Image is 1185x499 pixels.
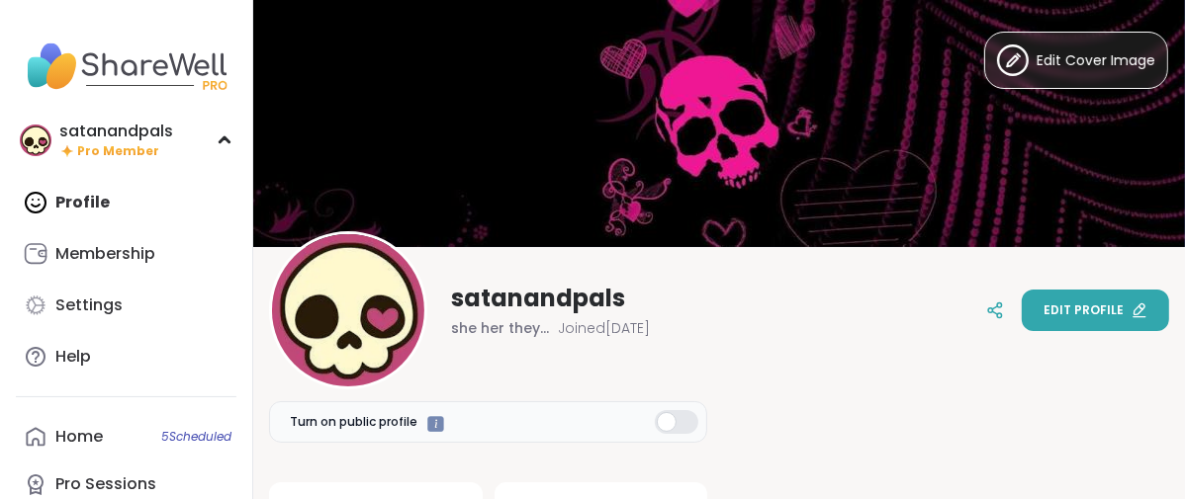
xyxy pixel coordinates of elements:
a: Home5Scheduled [16,413,236,460]
span: satanandpals [451,283,625,314]
span: Edit profile [1044,301,1124,319]
img: satanandpals [272,234,424,386]
span: Joined [DATE] [558,318,650,338]
a: Settings [16,282,236,329]
img: ShareWell Nav Logo [16,32,236,101]
button: Edit Cover Image [984,32,1168,89]
span: she her they them [451,318,550,338]
a: Membership [16,230,236,278]
div: Home [55,426,103,448]
div: Pro Sessions [55,473,156,495]
iframe: Spotlight [427,416,444,433]
div: Membership [55,243,155,265]
span: Pro Member [77,143,159,160]
a: Help [16,333,236,380]
span: Turn on public profile [290,413,417,431]
span: 5 Scheduled [161,429,231,445]
div: satanandpals [59,121,173,142]
span: Edit Cover Image [1037,50,1155,71]
div: Help [55,346,91,368]
button: Edit profile [1022,290,1169,331]
img: satanandpals [20,125,51,156]
div: Settings [55,294,123,316]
